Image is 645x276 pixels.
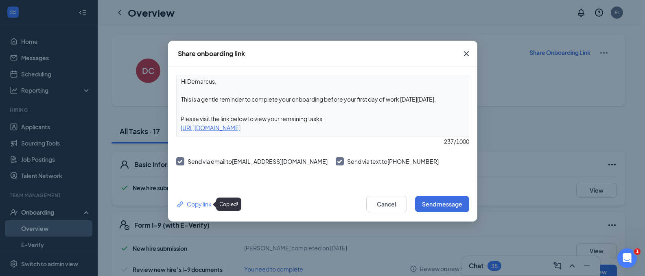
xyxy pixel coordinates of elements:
[216,198,241,211] div: Copied!
[617,248,637,268] iframe: Intercom live chat
[347,158,439,165] span: Send via text to [PHONE_NUMBER]
[176,200,212,209] div: Copy link
[634,248,641,255] span: 1
[178,49,245,58] div: Share onboarding link
[461,49,471,59] svg: Cross
[366,196,407,212] button: Cancel
[176,200,212,209] button: Link Copy link
[176,137,469,146] div: 237 / 1000
[176,200,185,209] svg: Link
[455,41,477,67] button: Close
[177,123,469,132] div: [URL][DOMAIN_NAME]
[188,158,328,165] span: Send via email to [EMAIL_ADDRESS][DOMAIN_NAME]
[177,75,469,105] textarea: Hi Demarcus, This is a gentle reminder to complete your onboarding before your first day of work ...
[177,114,469,123] div: Please visit the link below to view your remaining tasks:
[415,196,469,212] button: Send message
